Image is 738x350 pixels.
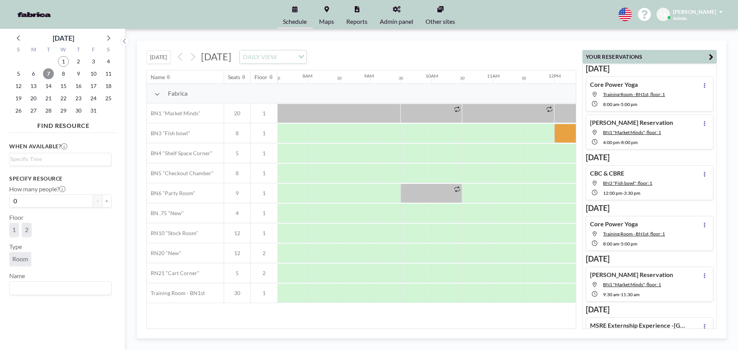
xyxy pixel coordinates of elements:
h3: [DATE] [586,153,713,162]
span: Sunday, October 26, 2025 [13,105,24,116]
div: F [86,45,101,55]
span: Other sites [426,18,455,25]
span: 2 [251,270,278,277]
span: CB [660,11,667,18]
span: Training Room - BN1st, floor: 1 [603,91,665,97]
span: 2 [25,226,28,233]
h3: Specify resource [9,175,111,182]
span: Wednesday, October 8, 2025 [58,68,69,79]
h4: FIND RESOURCE [9,119,118,129]
div: Search for option [10,153,111,165]
div: 30 [399,76,403,81]
div: 30 [522,76,526,81]
span: 8:00 AM [603,101,619,107]
div: M [26,45,41,55]
span: - [620,139,621,145]
span: Tuesday, October 28, 2025 [43,105,54,116]
span: Reports [346,18,367,25]
div: Floor [254,74,268,81]
span: 9:30 AM [603,292,619,297]
span: Wednesday, October 1, 2025 [58,56,69,67]
span: 1 [251,230,278,237]
span: 4:00 PM [603,139,620,145]
span: Friday, October 10, 2025 [88,68,99,79]
span: 8 [224,170,250,177]
span: - [619,241,621,247]
span: BN1 "Market Minds", floor: 1 [603,129,661,135]
div: 12PM [549,73,561,79]
h3: [DATE] [586,203,713,213]
span: [DATE] [201,51,231,62]
h4: Core Power Yoga [590,81,638,88]
span: Wednesday, October 29, 2025 [58,105,69,116]
span: Admin [673,15,687,21]
span: Thursday, October 16, 2025 [73,81,84,91]
span: Friday, October 17, 2025 [88,81,99,91]
span: 8:00 PM [621,139,638,145]
span: 4 [224,210,250,217]
span: Training Room - BN1st [147,290,205,297]
h3: [DATE] [586,254,713,264]
span: Sunday, October 19, 2025 [13,93,24,104]
span: Sunday, October 12, 2025 [13,81,24,91]
h3: [DATE] [586,305,713,314]
div: Search for option [10,282,111,295]
span: 1 [251,210,278,217]
h4: MSRE Externship Experience -[GEOGRAPHIC_DATA] [590,322,686,329]
span: Tuesday, October 14, 2025 [43,81,54,91]
span: 1 [251,170,278,177]
h4: [PERSON_NAME] Reservation [590,271,673,279]
div: [DATE] [53,33,74,43]
div: T [71,45,86,55]
span: BN3 "Fish bowl" [147,130,190,137]
span: Monday, October 13, 2025 [28,81,39,91]
input: Search for option [10,283,107,293]
span: 1 [251,190,278,197]
span: DAILY VIEW [241,52,278,62]
span: 8 [224,130,250,137]
span: Saturday, October 4, 2025 [103,56,114,67]
span: 5:00 PM [621,241,637,247]
span: 8:00 AM [603,241,619,247]
span: Monday, October 20, 2025 [28,93,39,104]
button: - [93,194,102,207]
span: RN20 "New" [147,250,181,257]
span: 12 [224,250,250,257]
span: 1 [251,110,278,117]
span: Friday, October 24, 2025 [88,93,99,104]
div: 9AM [364,73,374,79]
span: Admin panel [380,18,413,25]
input: Search for option [10,155,107,163]
div: 30 [337,76,342,81]
span: Thursday, October 9, 2025 [73,68,84,79]
span: [PERSON_NAME] [673,8,716,15]
label: Type [9,243,22,250]
span: 1 [251,130,278,137]
span: 1 [251,290,278,297]
span: Monday, October 6, 2025 [28,68,39,79]
label: How many people? [9,185,65,193]
span: Saturday, October 25, 2025 [103,93,114,104]
span: 12:00 PM [603,190,622,196]
span: RN21 "Cart Corner" [147,270,199,277]
span: 5 [224,270,250,277]
span: 11:30 AM [621,292,640,297]
span: Room [12,255,28,262]
span: Saturday, October 11, 2025 [103,68,114,79]
span: 1 [12,226,16,233]
div: 30 [460,76,465,81]
span: Friday, October 3, 2025 [88,56,99,67]
button: + [102,194,111,207]
span: Sunday, October 5, 2025 [13,68,24,79]
div: S [11,45,26,55]
span: Fabrica [168,90,188,97]
span: BN .75 "New" [147,210,184,217]
div: Name [151,74,165,81]
button: [DATE] [146,50,171,64]
span: - [619,292,621,297]
span: 5 [224,150,250,157]
div: 30 [276,76,280,81]
span: 2 [251,250,278,257]
div: 11AM [487,73,500,79]
span: Tuesday, October 7, 2025 [43,68,54,79]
